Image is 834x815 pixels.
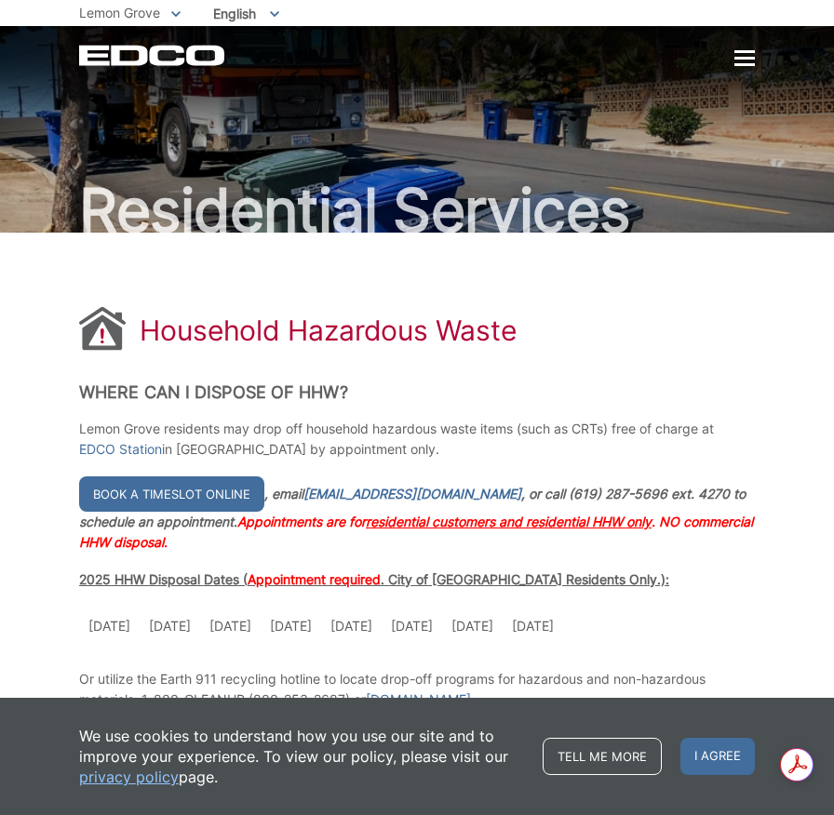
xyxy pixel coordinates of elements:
a: [EMAIL_ADDRESS][DOMAIN_NAME] [303,484,521,504]
td: [DATE] [79,607,140,646]
td: [DATE] [442,607,503,646]
a: privacy policy [79,767,179,787]
td: [DATE] [200,607,261,646]
h2: Residential Services [79,180,755,240]
span: Appointments are for . NO commercial HHW disposal. [79,514,753,550]
td: [DATE] [503,607,563,646]
h1: Household Hazardous Waste [140,314,517,347]
span: residential customers and residential HHW only [366,514,652,529]
a: EDCD logo. Return to the homepage. [79,45,227,66]
span: 2025 HHW Disposal Dates ( . City of [GEOGRAPHIC_DATA] Residents Only.): [79,571,669,587]
span: I agree [680,738,755,775]
em: , email , or call (619) 287-5696 ext. 4270 to schedule an appointment. [79,486,753,550]
p: We use cookies to understand how you use our site and to improve your experience. To view our pol... [79,726,524,787]
a: [DOMAIN_NAME] [366,689,471,710]
a: Tell me more [543,738,662,775]
a: EDCO Station [79,439,162,460]
p: [DATE] [149,616,191,636]
a: Book a timeslot online [79,476,264,512]
p: Or utilize the Earth 911 recycling hotline to locate drop-off programs for hazardous and non-haza... [79,669,755,710]
p: [DATE] [270,616,312,636]
p: Lemon Grove residents may drop off household hazardous waste items (such as CRTs) free of charge ... [79,419,755,460]
td: [DATE] [321,607,382,646]
td: [DATE] [382,607,442,646]
span: Lemon Grove [79,5,160,20]
h2: Where Can I Dispose of HHW? [79,382,755,403]
span: Appointment required [248,571,381,587]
